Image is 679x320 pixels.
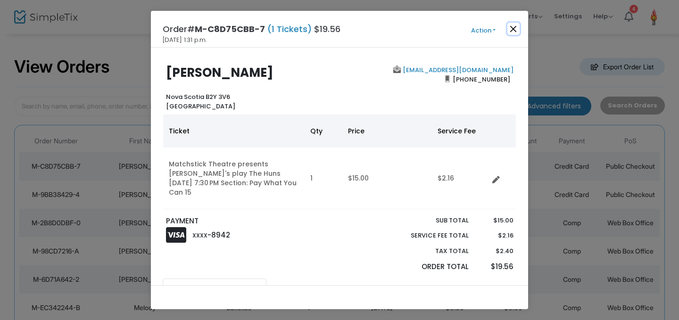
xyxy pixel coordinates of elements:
p: Order Total [389,262,469,272]
th: Qty [305,115,342,148]
a: Order Form Questions [269,279,373,298]
span: [DATE] 1:31 p.m. [163,35,207,45]
td: $2.16 [432,148,489,209]
p: Service Fee Total [389,231,469,240]
p: $15.00 [478,216,513,225]
th: Price [342,115,432,148]
h4: Order# $19.56 [163,23,340,35]
p: Sub total [389,216,469,225]
b: Nova Scotia B2Y 3V6 [GEOGRAPHIC_DATA] [166,92,235,111]
p: $2.40 [478,246,513,256]
div: Data table [163,115,516,209]
button: Close [507,23,520,35]
td: Matchstick Theatre presents [PERSON_NAME]'s play The Huns [DATE] 7:30 PM Section: Pay What You Ca... [163,148,305,209]
p: Tax Total [389,246,469,256]
button: Action [455,25,512,36]
a: [EMAIL_ADDRESS][DOMAIN_NAME] [401,66,513,74]
p: $2.16 [478,231,513,240]
a: Transaction Details [375,279,479,298]
span: [PHONE_NUMBER] [450,72,513,87]
td: $15.00 [342,148,432,209]
span: (1 Tickets) [265,23,314,35]
span: M-C8D75CBB-7 [195,23,265,35]
p: PAYMENT [166,216,335,227]
span: -8942 [207,230,230,240]
p: $19.56 [478,262,513,272]
th: Ticket [163,115,305,148]
a: Order Notes [163,279,266,298]
td: 1 [305,148,342,209]
b: [PERSON_NAME] [166,64,273,81]
span: XXXX [192,231,207,239]
th: Service Fee [432,115,489,148]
